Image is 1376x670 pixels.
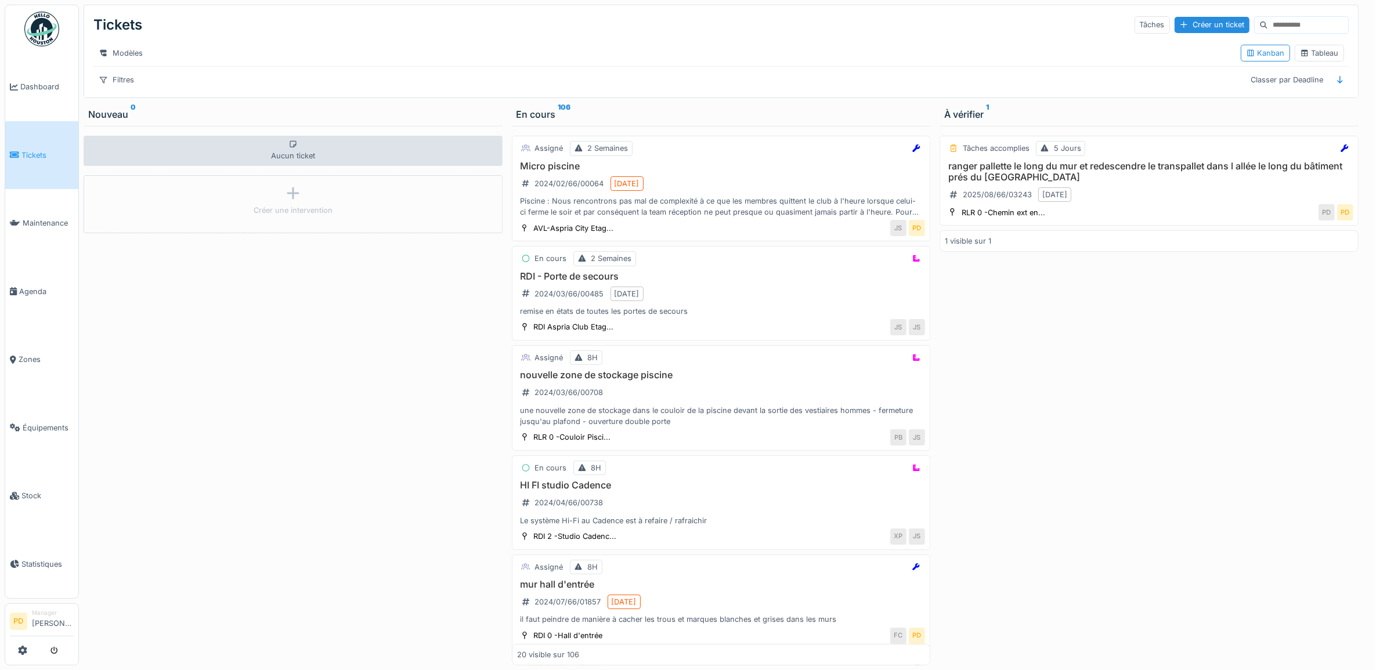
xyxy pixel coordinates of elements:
[88,107,498,121] div: Nouveau
[21,490,74,501] span: Stock
[615,178,640,189] div: [DATE]
[535,387,604,398] div: 2024/03/66/00708
[21,559,74,570] span: Statistiques
[944,107,1354,121] div: À vérifier
[588,562,598,573] div: 8H
[19,286,74,297] span: Agenda
[534,432,611,443] div: RLR 0 -Couloir Pisci...
[535,562,564,573] div: Assigné
[5,189,78,258] a: Maintenance
[534,321,614,332] div: RDI Aspria Club Etag...
[591,253,632,264] div: 2 Semaines
[890,220,907,236] div: JS
[909,429,925,446] div: JS
[534,630,603,641] div: RDI 0 -Hall d'entrée
[535,462,567,473] div: En cours
[909,628,925,644] div: PD
[93,45,148,61] div: Modèles
[890,628,907,644] div: FC
[517,107,926,121] div: En cours
[1175,17,1249,32] div: Créer un ticket
[1135,16,1170,33] div: Tâches
[963,143,1030,154] div: Tâches accomplies
[909,528,925,545] div: JS
[517,195,926,218] div: Piscine : Nous rencontrons pas mal de complexité à ce que les membres quittent le club à l'heure ...
[909,220,925,236] div: PD
[93,71,139,88] div: Filtres
[19,354,74,365] span: Zones
[131,107,136,121] sup: 0
[5,258,78,326] a: Agenda
[10,613,27,630] li: PD
[534,223,614,234] div: AVL-Aspria City Etag...
[909,319,925,335] div: JS
[1054,143,1081,154] div: 5 Jours
[535,143,564,154] div: Assigné
[32,609,74,633] li: [PERSON_NAME]
[5,325,78,394] a: Zones
[534,531,617,542] div: RDI 2 -Studio Cadenc...
[23,218,74,229] span: Maintenance
[5,394,78,462] a: Équipements
[890,319,907,335] div: JS
[945,236,991,247] div: 1 visible sur 1
[588,352,598,363] div: 8H
[612,596,637,607] div: [DATE]
[1337,204,1353,220] div: PD
[558,107,571,121] sup: 106
[535,497,604,508] div: 2024/04/66/00738
[1300,48,1339,59] div: Tableau
[5,462,78,530] a: Stock
[5,530,78,599] a: Statistiques
[93,10,142,40] div: Tickets
[517,480,926,491] h3: HI FI studio Cadence
[1246,71,1329,88] div: Classer par Deadline
[20,81,74,92] span: Dashboard
[591,462,602,473] div: 8H
[535,253,567,264] div: En cours
[517,161,926,172] h3: Micro piscine
[517,515,926,526] div: Le système Hi-Fi au Cadence est à refaire / rafraichir
[963,189,1032,200] div: 2025/08/66/03243
[517,271,926,282] h3: RDI - Porte de secours
[535,596,601,607] div: 2024/07/66/01857
[890,429,907,446] div: PB
[21,150,74,161] span: Tickets
[84,136,503,166] div: Aucun ticket
[615,288,640,299] div: [DATE]
[1246,48,1285,59] div: Kanban
[588,143,629,154] div: 2 Semaines
[32,609,74,617] div: Manager
[517,306,926,317] div: remise en états de toutes les portes de secours
[5,53,78,121] a: Dashboard
[517,649,579,660] div: 20 visible sur 106
[5,121,78,190] a: Tickets
[890,528,907,545] div: XP
[945,161,1353,183] h3: ranger pallette le long du mur et redescendre le transpallet dans l allée le long du bâtiment pré...
[517,370,926,381] h3: nouvelle zone de stockage piscine
[535,352,564,363] div: Assigné
[1319,204,1335,220] div: PD
[535,178,604,189] div: 2024/02/66/00064
[517,614,926,625] div: il faut peindre de manière à cacher les trous et marques blanches et grises dans les murs
[962,207,1045,218] div: RLR 0 -Chemin ext en...
[986,107,989,121] sup: 1
[23,422,74,433] span: Équipements
[10,609,74,636] a: PD Manager[PERSON_NAME]
[24,12,59,46] img: Badge_color-CXgf-gQk.svg
[1042,189,1067,200] div: [DATE]
[517,579,926,590] h3: mur hall d'entrée
[517,405,926,427] div: une nouvelle zone de stockage dans le couloir de la piscine devant la sortie des vestiaires homme...
[254,205,333,216] div: Créer une intervention
[535,288,604,299] div: 2024/03/66/00485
